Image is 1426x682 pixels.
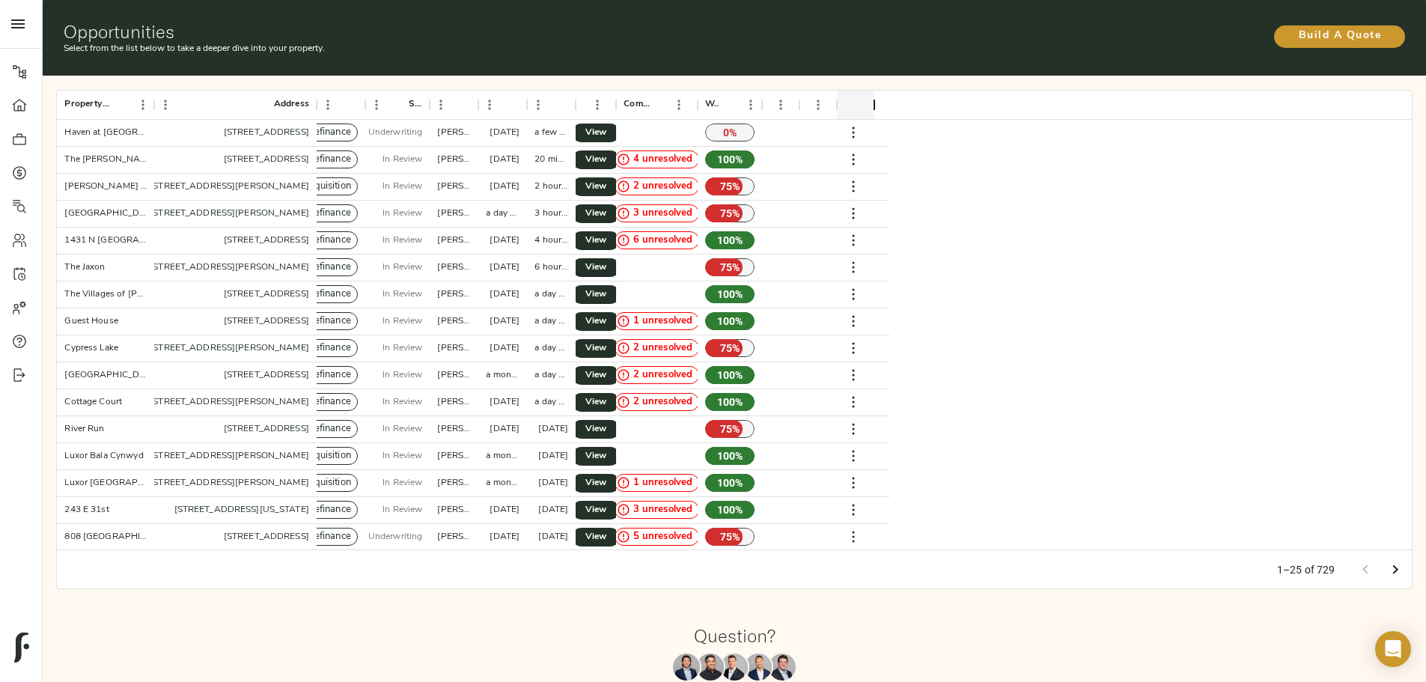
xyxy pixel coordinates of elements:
img: logo [14,633,29,663]
div: Cottage Court [64,396,122,409]
span: % [735,233,743,248]
span: View [587,368,605,383]
span: refinance [305,422,357,436]
div: Open Intercom Messenger [1375,631,1411,667]
p: 100 [705,366,755,384]
button: Sort [388,94,409,115]
div: Address [154,90,317,119]
p: 75 [705,420,755,438]
a: View [572,150,620,169]
span: 5 unresolved [627,530,699,544]
button: Sort [576,94,597,115]
div: 2 months ago [490,315,519,328]
a: [STREET_ADDRESS][PERSON_NAME] [150,182,309,191]
span: % [735,475,743,490]
button: Menu [154,94,177,116]
p: 100 [705,312,755,330]
div: Cypress Lake [64,342,118,355]
span: 2 unresolved [627,395,699,409]
span: % [735,152,743,167]
div: The Jaxon [64,261,105,274]
div: zach@fulcrumlendingcorp.com [437,531,471,544]
p: 1–25 of 729 [1277,562,1335,577]
div: Stage [365,90,430,119]
div: 5 days ago [538,450,568,463]
span: View [587,260,605,275]
span: refinance [305,126,357,140]
span: 4 unresolved [627,153,699,167]
div: Stage [409,90,423,119]
a: [STREET_ADDRESS] [224,236,309,245]
div: zach@fulcrumlendingcorp.com [437,423,471,436]
div: 11 days ago [490,531,519,544]
div: Property Name [57,90,154,119]
p: In Review [383,261,422,274]
span: % [735,368,743,383]
div: 1 unresolved [615,312,700,330]
button: Sort [450,94,471,115]
a: [STREET_ADDRESS] [224,532,309,541]
img: Kenneth Mendonça [697,654,724,681]
p: 0 [705,124,755,141]
p: In Underwriting [358,126,422,139]
p: 100 [705,501,755,519]
a: [STREET_ADDRESS] [224,128,309,137]
span: refinance [305,234,357,248]
p: In Review [383,368,422,382]
div: zach@fulcrumlendingcorp.com [437,180,471,193]
a: [STREET_ADDRESS] [224,317,309,326]
a: View [572,447,620,466]
div: DD [762,90,799,119]
span: refinance [305,207,357,221]
div: 4 hours ago [534,234,568,247]
span: refinance [305,368,357,383]
p: 100 [705,285,755,303]
span: % [732,529,740,544]
div: 808 Cleveland [64,531,147,544]
p: 100 [705,150,755,168]
div: zach@fulcrumlendingcorp.com [437,396,471,409]
div: Luxor Bala Cynwyd [64,450,143,463]
button: Menu [770,94,792,116]
div: 5 days ago [538,477,568,490]
div: 2 hours ago [534,180,568,193]
div: Comments [624,90,650,119]
div: 5 days ago [538,531,568,544]
div: Grand Monarch Apartments [64,207,147,220]
div: 20 days ago [490,261,519,274]
p: In Review [383,234,422,247]
h1: Opportunities [64,21,958,42]
a: View [572,231,620,250]
div: 2 months ago [490,153,519,166]
span: View [587,287,605,302]
span: % [732,206,740,221]
div: Last Updated [527,90,576,119]
p: In Review [383,395,422,409]
span: 2 unresolved [627,368,699,383]
a: [STREET_ADDRESS] [224,371,309,380]
a: View [572,204,620,223]
p: 75 [705,177,755,195]
span: refinance [305,153,357,167]
p: In Review [383,341,422,355]
span: refinance [305,261,357,275]
div: Workflow Progress [698,90,763,119]
span: refinance [305,503,357,517]
div: 6 days ago [490,180,519,193]
span: 2 unresolved [627,341,699,356]
button: Sort [253,94,274,115]
span: View [587,206,605,222]
div: 1 unresolved [615,474,700,492]
button: Menu [317,94,339,116]
p: In Review [383,153,422,166]
span: View [587,125,605,141]
button: Menu [430,94,452,116]
span: View [587,448,605,464]
div: Guest House [64,315,118,328]
span: refinance [305,341,357,356]
span: % [735,395,743,409]
span: 1 unresolved [627,314,699,329]
span: acquisition [298,449,356,463]
div: 6 hours ago [534,261,568,274]
div: 3 unresolved [615,204,700,222]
